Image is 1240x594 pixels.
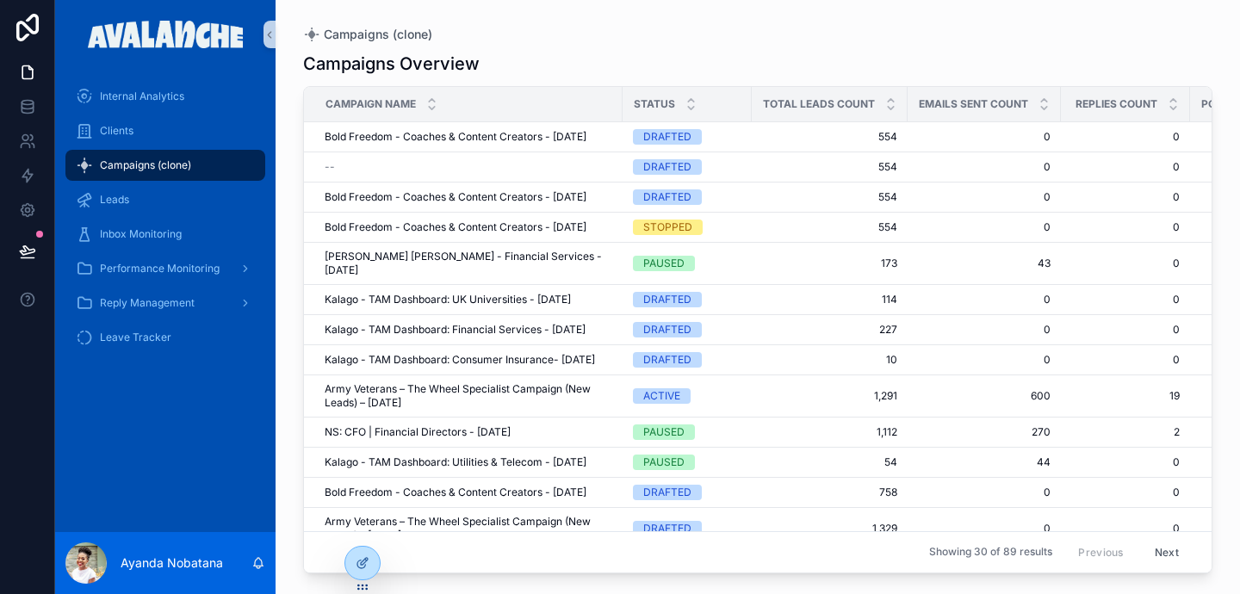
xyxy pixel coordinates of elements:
[762,522,897,535] span: 1,329
[1071,323,1180,337] a: 0
[65,322,265,353] a: Leave Tracker
[762,425,897,439] span: 1,112
[325,293,612,306] a: Kalago - TAM Dashboard: UK Universities - [DATE]
[325,486,586,499] span: Bold Freedom - Coaches & Content Creators - [DATE]
[633,159,741,175] a: DRAFTED
[919,97,1028,111] span: Emails Sent Count
[918,486,1051,499] span: 0
[1143,539,1191,566] button: Next
[762,293,897,306] span: 114
[1071,389,1180,403] a: 19
[325,425,612,439] a: NS: CFO | Financial Directors - [DATE]
[1071,257,1180,270] span: 0
[100,90,184,103] span: Internal Analytics
[762,353,897,367] span: 10
[918,522,1051,535] span: 0
[88,21,244,48] img: App logo
[325,382,612,410] a: Army Veterans – The Wheel Specialist Campaign (New Leads) – [DATE]
[762,486,897,499] a: 758
[643,322,691,337] div: DRAFTED
[762,220,897,234] a: 554
[65,81,265,112] a: Internal Analytics
[643,455,685,470] div: PAUSED
[918,160,1051,174] a: 0
[918,425,1051,439] a: 270
[762,455,897,469] a: 54
[762,257,897,270] a: 173
[633,322,741,337] a: DRAFTED
[325,220,586,234] span: Bold Freedom - Coaches & Content Creators - [DATE]
[325,455,586,469] span: Kalago - TAM Dashboard: Utilities & Telecom - [DATE]
[762,389,897,403] span: 1,291
[633,388,741,404] a: ACTIVE
[65,115,265,146] a: Clients
[762,160,897,174] span: 554
[55,69,276,375] div: scrollable content
[918,130,1051,144] a: 0
[100,331,171,344] span: Leave Tracker
[100,296,195,310] span: Reply Management
[643,485,691,500] div: DRAFTED
[634,97,675,111] span: Status
[633,220,741,235] a: STOPPED
[100,262,220,275] span: Performance Monitoring
[633,352,741,368] a: DRAFTED
[1071,160,1180,174] a: 0
[325,353,612,367] a: Kalago - TAM Dashboard: Consumer Insurance- [DATE]
[325,293,571,306] span: Kalago - TAM Dashboard: UK Universities - [DATE]
[1071,130,1180,144] a: 0
[918,455,1051,469] a: 44
[643,159,691,175] div: DRAFTED
[325,160,335,174] span: --
[1071,425,1180,439] span: 2
[762,130,897,144] a: 554
[325,250,612,277] a: [PERSON_NAME] [PERSON_NAME] - Financial Services - [DATE]
[303,26,432,43] a: Campaigns (clone)
[633,424,741,440] a: PAUSED
[325,486,612,499] a: Bold Freedom - Coaches & Content Creators - [DATE]
[1071,190,1180,204] span: 0
[633,455,741,470] a: PAUSED
[918,353,1051,367] a: 0
[918,389,1051,403] a: 600
[1071,220,1180,234] a: 0
[1071,353,1180,367] a: 0
[325,353,595,367] span: Kalago - TAM Dashboard: Consumer Insurance- [DATE]
[325,130,612,144] a: Bold Freedom - Coaches & Content Creators - [DATE]
[918,220,1051,234] a: 0
[303,52,480,76] h1: Campaigns Overview
[633,521,741,536] a: DRAFTED
[325,425,511,439] span: NS: CFO | Financial Directors - [DATE]
[918,323,1051,337] span: 0
[643,424,685,440] div: PAUSED
[762,190,897,204] a: 554
[100,158,191,172] span: Campaigns (clone)
[918,257,1051,270] a: 43
[1071,522,1180,535] a: 0
[325,323,612,337] a: Kalago - TAM Dashboard: Financial Services - [DATE]
[643,220,692,235] div: STOPPED
[325,130,586,144] span: Bold Freedom - Coaches & Content Creators - [DATE]
[918,190,1051,204] span: 0
[325,455,612,469] a: Kalago - TAM Dashboard: Utilities & Telecom - [DATE]
[643,129,691,145] div: DRAFTED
